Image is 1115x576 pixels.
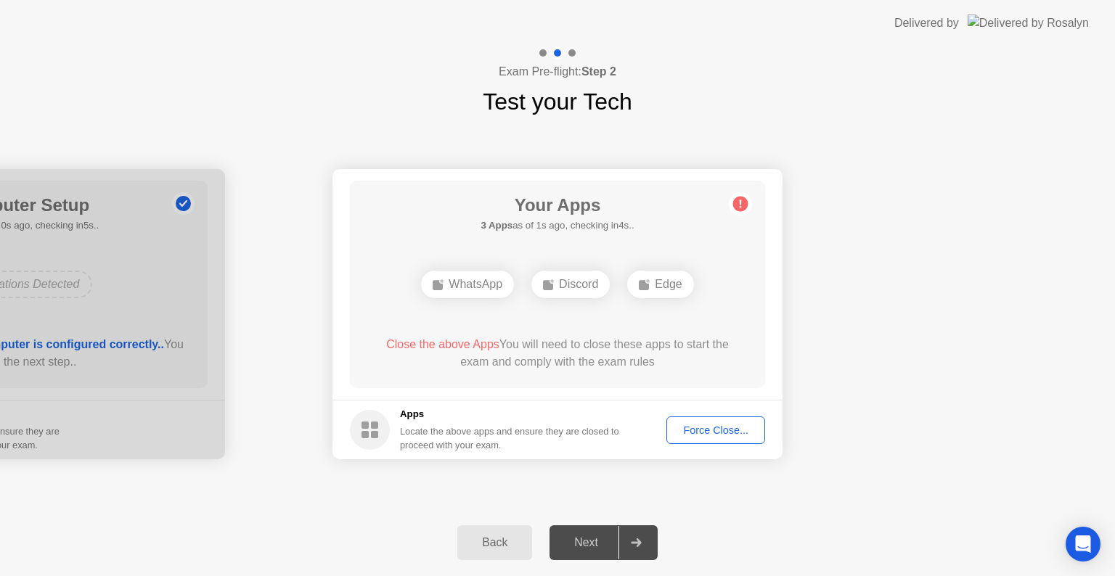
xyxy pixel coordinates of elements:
button: Next [550,525,658,560]
div: Discord [531,271,610,298]
span: Close the above Apps [386,338,499,350]
div: Force Close... [671,424,760,436]
div: Back [462,536,528,549]
img: Delivered by Rosalyn [968,15,1089,31]
h1: Your Apps [481,192,634,218]
div: Open Intercom Messenger [1066,527,1100,561]
div: Edge [627,271,693,298]
button: Force Close... [666,416,765,444]
div: Next [554,536,618,549]
div: Delivered by [894,15,959,32]
h4: Exam Pre-flight: [499,63,616,81]
div: Locate the above apps and ensure they are closed to proceed with your exam. [400,424,620,452]
button: Back [457,525,532,560]
div: WhatsApp [421,271,514,298]
h5: as of 1s ago, checking in4s.. [481,218,634,233]
div: You will need to close these apps to start the exam and comply with the exam rules [371,336,745,371]
b: 3 Apps [481,220,512,231]
b: Step 2 [581,65,616,78]
h5: Apps [400,407,620,421]
h1: Test your Tech [483,84,632,119]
